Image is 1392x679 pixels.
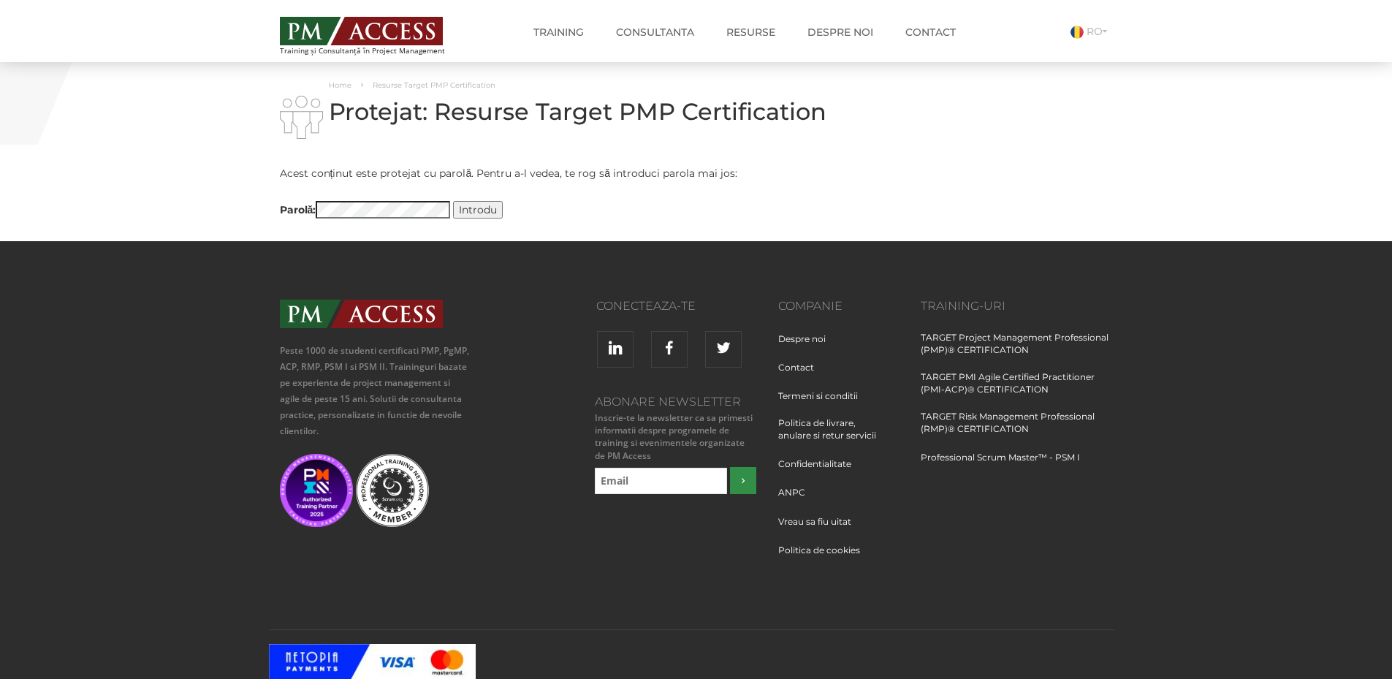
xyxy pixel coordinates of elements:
a: Despre noi [796,18,884,47]
p: Peste 1000 de studenti certificati PMP, PgMP, ACP, RMP, PSM I si PSM II. Traininguri bazate pe ex... [280,343,472,439]
a: TARGET Project Management Professional (PMP)® CERTIFICATION [921,331,1113,371]
h3: Companie [778,300,899,313]
span: Resurse Target PMP Certification [373,80,495,90]
span: Training și Consultanță în Project Management [280,47,472,55]
img: PMAccess [280,300,443,328]
a: Vreau sa fiu uitat [778,515,862,542]
a: TARGET PMI Agile Certified Practitioner (PMI-ACP)® CERTIFICATION [921,371,1113,410]
label: Parolă: [280,201,451,219]
img: Romana [1070,26,1084,39]
a: Politica de livrare, anulare si retur servicii [778,417,899,456]
a: Politica de cookies [778,544,871,571]
h3: Training-uri [921,300,1113,313]
img: i-02.png [280,96,323,139]
a: Contact [778,361,825,388]
input: Introdu [453,201,503,219]
h1: Protejat: Resurse Target PMP Certification [280,99,828,124]
a: Consultanta [605,18,705,47]
h3: Abonare Newsletter [591,395,756,409]
a: Termeni si conditii [778,390,869,417]
a: ANPC [778,486,816,513]
a: Professional Scrum Master™ - PSM I [921,451,1080,478]
a: RO [1070,25,1113,38]
a: Home [329,80,351,90]
img: PMI [280,454,353,527]
a: Contact [894,18,967,47]
a: Resurse [715,18,786,47]
h3: Conecteaza-te [493,300,696,313]
img: PM ACCESS - Echipa traineri si consultanti certificati PMP: Narciss Popescu, Mihai Olaru, Monica ... [280,17,443,45]
p: Acest conținut este protejat cu parolă. Pentru a-l vedea, te rog să introduci parola mai jos: [280,164,828,183]
a: TARGET Risk Management Professional (RMP)® CERTIFICATION [921,410,1113,449]
a: Training [522,18,595,47]
a: Despre noi [778,333,837,360]
input: Email [595,468,727,494]
a: Training și Consultanță în Project Management [280,12,472,55]
img: Scrum [356,454,429,527]
input: Parolă: [316,201,450,219]
a: Confidentialitate [778,458,862,485]
small: Inscrie-te la newsletter ca sa primesti informatii despre programele de training si evenimentele ... [591,411,756,462]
